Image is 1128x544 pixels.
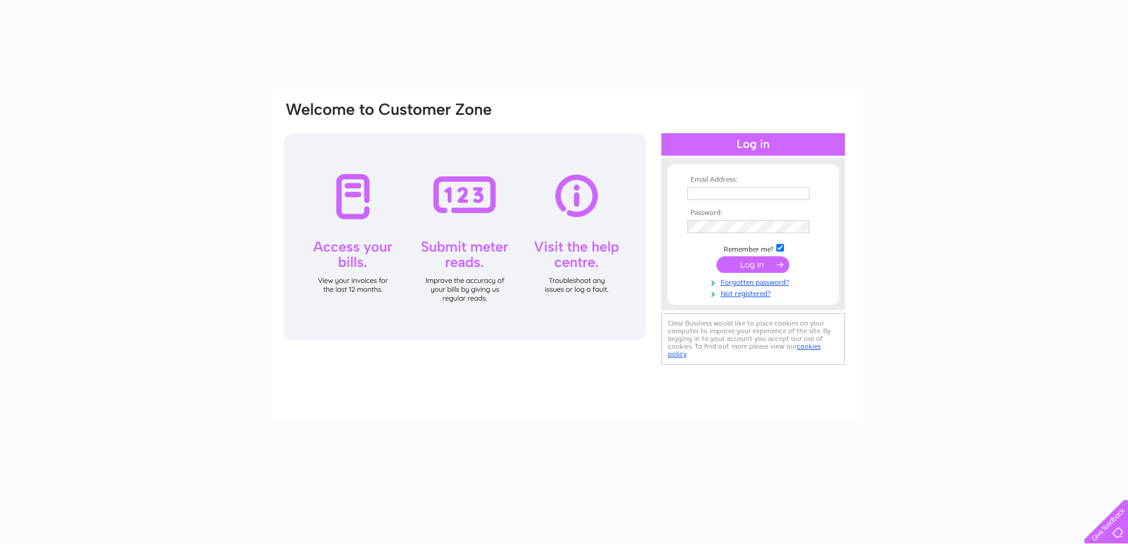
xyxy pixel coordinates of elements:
[716,256,789,273] input: Submit
[687,276,822,287] a: Forgotten password?
[684,209,822,217] th: Password:
[668,342,821,358] a: cookies policy
[687,287,822,298] a: Not registered?
[684,176,822,184] th: Email Address:
[661,313,845,365] div: Clear Business would like to place cookies on your computer to improve your experience of the sit...
[684,242,822,254] td: Remember me?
